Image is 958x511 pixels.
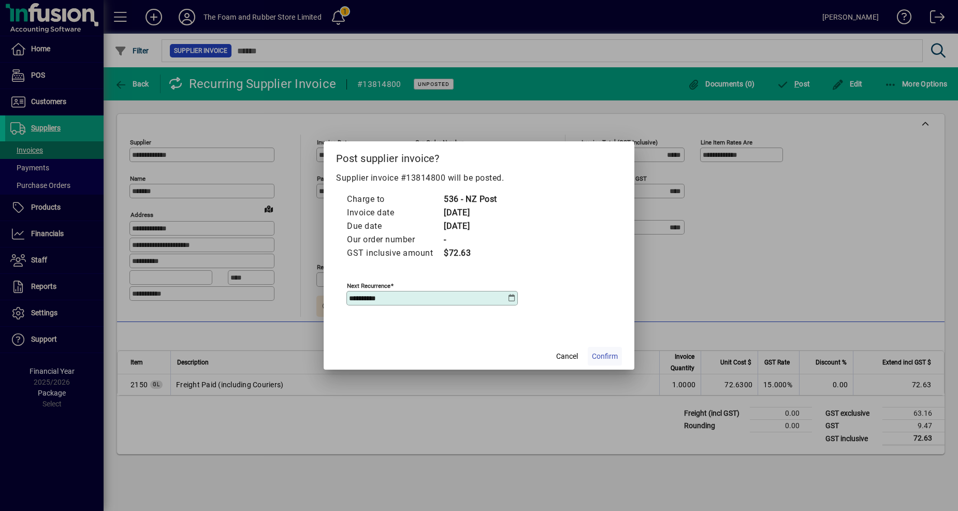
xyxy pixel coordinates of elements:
td: Our order number [346,233,443,246]
td: [DATE] [443,220,497,233]
span: Cancel [556,351,578,362]
p: Supplier invoice #13814800 will be posted. [336,172,622,184]
button: Confirm [588,347,622,366]
td: Due date [346,220,443,233]
td: Charge to [346,193,443,206]
td: 536 - NZ Post [443,193,497,206]
td: [DATE] [443,206,497,220]
td: $72.63 [443,246,497,260]
td: GST inclusive amount [346,246,443,260]
td: Invoice date [346,206,443,220]
mat-label: Next recurrence [347,282,390,289]
button: Cancel [550,347,584,366]
h2: Post supplier invoice? [324,141,634,171]
span: Confirm [592,351,618,362]
td: - [443,233,497,246]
